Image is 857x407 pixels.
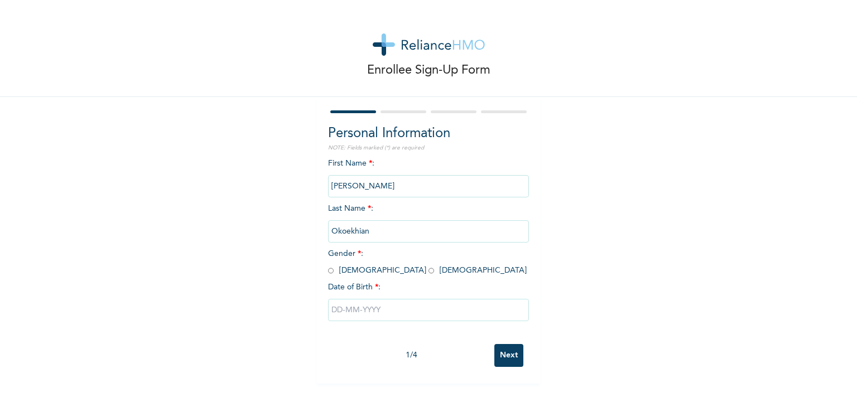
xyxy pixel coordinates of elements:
span: Gender : [DEMOGRAPHIC_DATA] [DEMOGRAPHIC_DATA] [328,250,527,274]
span: Last Name : [328,205,529,235]
img: logo [373,33,485,56]
input: Next [494,344,523,367]
span: Date of Birth : [328,282,381,293]
input: Enter your first name [328,175,529,197]
h2: Personal Information [328,124,529,144]
input: Enter your last name [328,220,529,243]
div: 1 / 4 [328,350,494,361]
span: First Name : [328,159,529,190]
p: NOTE: Fields marked (*) are required [328,144,529,152]
input: DD-MM-YYYY [328,299,529,321]
p: Enrollee Sign-Up Form [367,61,490,80]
